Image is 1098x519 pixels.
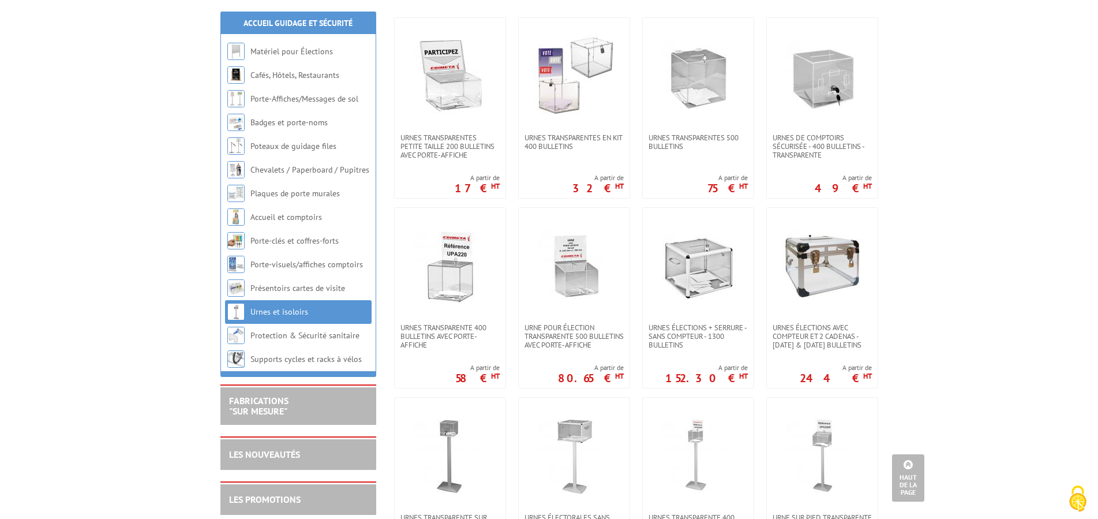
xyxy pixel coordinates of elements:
img: Présentoirs cartes de visite [227,279,245,297]
sup: HT [739,181,748,191]
img: Porte-Affiches/Messages de sol [227,90,245,107]
img: Porte-visuels/affiches comptoirs [227,256,245,273]
img: Accueil et comptoirs [227,208,245,226]
a: Urnes et isoloirs [250,307,308,317]
span: Urnes élections + Serrure - Sans compteur - 1300 bulletins [649,323,748,349]
p: 49 € [815,185,872,192]
a: Cafés, Hôtels, Restaurants [250,70,339,80]
span: A partir de [707,173,748,182]
sup: HT [863,181,872,191]
a: Matériel pour Élections [250,46,333,57]
img: Urnes transparentes en kit 400 bulletins [534,35,614,116]
img: Urne pour élection transparente 500 bulletins avec porte-affiche [534,225,614,306]
a: Poteaux de guidage files [250,141,336,151]
a: Urnes transparentes 500 bulletins [643,133,754,151]
img: Urnes transparente 400 bulletins avec porte-affiche [658,415,739,496]
span: A partir de [800,363,872,372]
a: Urnes élections + Serrure - Sans compteur - 1300 bulletins [643,323,754,349]
img: Urnes élections avec compteur et 2 cadenas - 1000 & 1300 bulletins [782,225,863,306]
img: Urnes électorales sans compteur sur pied avec serrure [534,415,614,496]
img: Urnes transparentes 500 bulletins [658,35,739,116]
sup: HT [491,181,500,191]
p: 17 € [455,185,500,192]
a: Supports cycles et racks à vélos [250,354,362,364]
a: Chevalets / Paperboard / Pupitres [250,165,369,175]
span: A partir de [665,363,748,372]
a: Porte-clés et coffres-forts [250,236,339,246]
img: Urnes de comptoirs sécurisée - 400 bulletins - transparente [782,35,863,116]
sup: HT [739,371,748,381]
img: Protection & Sécurité sanitaire [227,327,245,344]
img: Plaques de porte murales [227,185,245,202]
span: Urnes transparentes petite taille 200 bulletins avec porte-affiche [400,133,500,159]
sup: HT [615,181,624,191]
sup: HT [491,371,500,381]
p: 75 € [707,185,748,192]
img: Cafés, Hôtels, Restaurants [227,66,245,84]
a: Urnes élections avec compteur et 2 cadenas - [DATE] & [DATE] bulletins [767,323,878,349]
a: Plaques de porte murales [250,188,340,199]
a: Porte-visuels/affiches comptoirs [250,259,363,270]
img: Urnes élections + Serrure - Sans compteur - 1300 bulletins [658,225,739,306]
a: Urnes de comptoirs sécurisée - 400 bulletins - transparente [767,133,878,159]
span: A partir de [455,173,500,182]
a: Urne pour élection transparente 500 bulletins avec porte-affiche [519,323,629,349]
span: A partir de [455,363,500,372]
span: Urnes transparentes 500 bulletins [649,133,748,151]
a: Urnes transparentes petite taille 200 bulletins avec porte-affiche [395,133,505,159]
img: Urnes transparente 400 bulletins avec porte-affiche [410,225,490,306]
span: Urne pour élection transparente 500 bulletins avec porte-affiche [524,323,624,349]
img: Urne sur pied transparente 500 bulletins avec porte-affiche [782,415,863,496]
img: Chevalets / Paperboard / Pupitres [227,161,245,178]
img: Matériel pour Élections [227,43,245,60]
span: A partir de [815,173,872,182]
p: 80.65 € [558,375,624,382]
p: 58 € [455,375,500,382]
img: Poteaux de guidage files [227,137,245,155]
a: Protection & Sécurité sanitaire [250,330,359,341]
a: Porte-Affiches/Messages de sol [250,94,358,104]
img: Supports cycles et racks à vélos [227,350,245,368]
span: Urnes de comptoirs sécurisée - 400 bulletins - transparente [773,133,872,159]
p: 32 € [572,185,624,192]
img: Urnes transparentes petite taille 200 bulletins avec porte-affiche [410,35,490,116]
sup: HT [863,371,872,381]
a: FABRICATIONS"Sur Mesure" [229,395,288,417]
button: Cookies (fenêtre modale) [1058,480,1098,519]
img: Badges et porte-noms [227,114,245,131]
img: Cookies (fenêtre modale) [1063,484,1092,513]
span: Urnes transparente 400 bulletins avec porte-affiche [400,323,500,349]
img: Porte-clés et coffres-forts [227,232,245,249]
a: Présentoirs cartes de visite [250,283,345,293]
a: LES NOUVEAUTÉS [229,449,300,460]
span: Urnes élections avec compteur et 2 cadenas - [DATE] & [DATE] bulletins [773,323,872,349]
a: Accueil Guidage et Sécurité [243,18,353,28]
a: Badges et porte-noms [250,117,328,128]
a: Urnes transparente 400 bulletins avec porte-affiche [395,323,505,349]
img: Urnes et isoloirs [227,303,245,320]
a: LES PROMOTIONS [229,494,301,505]
a: Haut de la page [892,454,924,502]
p: 152.30 € [665,375,748,382]
img: Urnes transparente sur pied 400 bulletins [410,415,490,496]
span: Urnes transparentes en kit 400 bulletins [524,133,624,151]
p: 244 € [800,375,872,382]
sup: HT [615,371,624,381]
span: A partir de [558,363,624,372]
span: A partir de [572,173,624,182]
a: Urnes transparentes en kit 400 bulletins [519,133,629,151]
a: Accueil et comptoirs [250,212,322,222]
